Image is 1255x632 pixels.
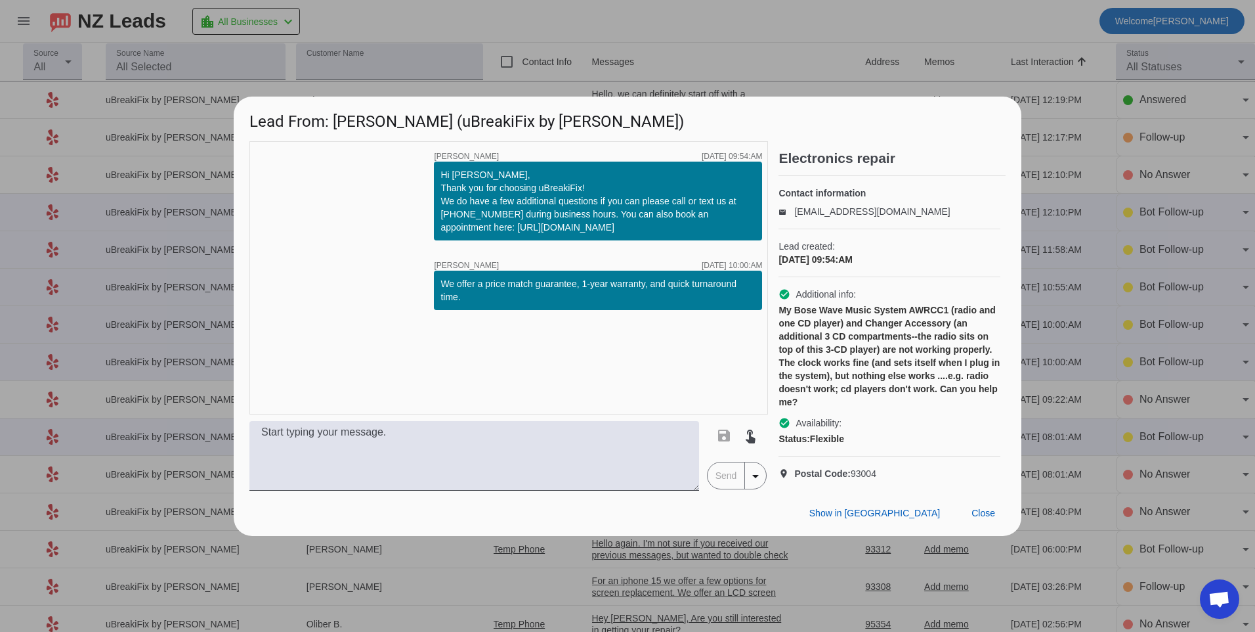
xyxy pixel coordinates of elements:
div: My Bose Wave Music System AWRCC1 (radio and one CD player) and Changer Accessory (an additional 3... [778,304,1000,409]
a: [EMAIL_ADDRESS][DOMAIN_NAME] [794,206,950,217]
div: Flexible [778,432,1000,445]
div: Open chat [1200,579,1239,619]
div: [DATE] 10:00:AM [702,261,762,269]
mat-icon: email [778,208,794,215]
h4: Contact information [778,187,1000,200]
h2: Electronics repair [778,152,1006,165]
mat-icon: location_on [778,468,794,479]
button: Close [961,502,1006,526]
span: 93004 [794,467,876,480]
h1: Lead From: [PERSON_NAME] (uBreakiFix by [PERSON_NAME]) [234,97,1021,141]
div: Hi [PERSON_NAME], Thank you for choosing uBreakiFix! We do have a few additional questions if you... [440,168,755,234]
span: Close [971,508,995,518]
mat-icon: touch_app [742,428,758,443]
span: [PERSON_NAME] [434,152,499,160]
span: [PERSON_NAME] [434,261,499,269]
div: We offer a price match guarantee, 1-year warranty, and quick turnaround time.​ [440,277,755,304]
span: Availability: [796,417,841,430]
button: Show in [GEOGRAPHIC_DATA] [799,502,950,526]
mat-icon: check_circle [778,417,790,429]
mat-icon: arrow_drop_down [748,468,763,484]
strong: Postal Code: [794,468,851,479]
mat-icon: check_circle [778,288,790,300]
strong: Status: [778,434,809,444]
span: Additional info: [796,288,856,301]
span: Lead created: [778,240,1000,253]
div: [DATE] 09:54:AM [702,152,762,160]
span: Show in [GEOGRAPHIC_DATA] [809,508,940,518]
div: [DATE] 09:54:AM [778,253,1000,266]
